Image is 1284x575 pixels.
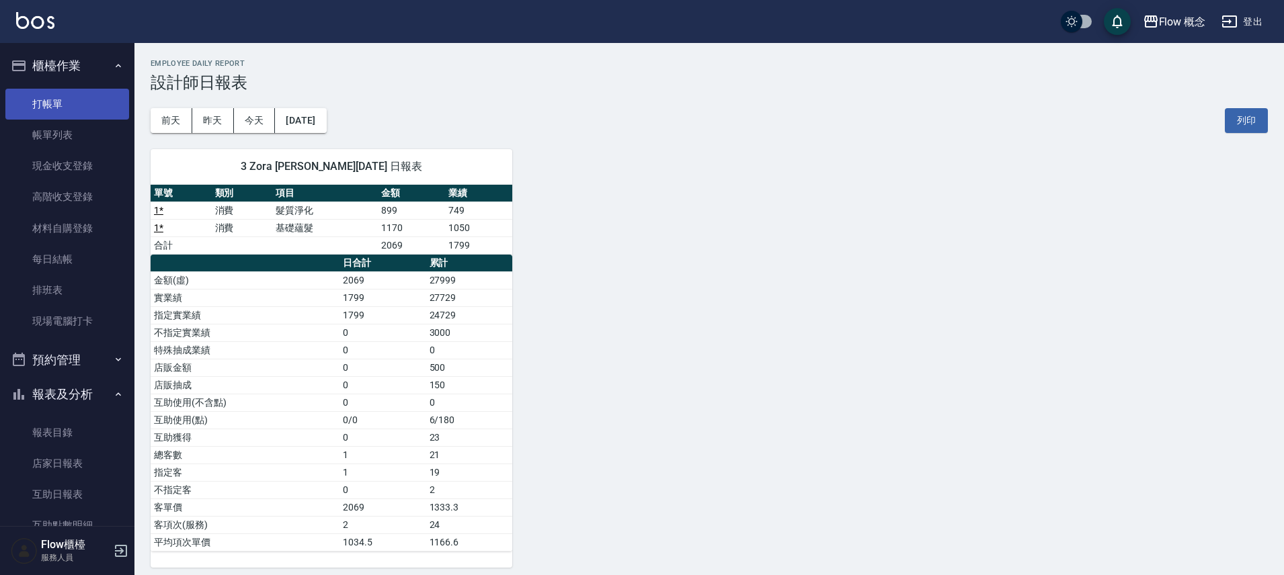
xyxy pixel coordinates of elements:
[151,255,512,551] table: a dense table
[151,108,192,133] button: 前天
[426,271,512,289] td: 27999
[5,120,129,150] a: 帳單列表
[5,275,129,306] a: 排班表
[339,498,426,516] td: 2069
[151,289,339,306] td: 實業績
[151,394,339,411] td: 互助使用(不含點)
[339,289,426,306] td: 1799
[339,341,426,359] td: 0
[151,463,339,481] td: 指定客
[151,359,339,376] td: 店販金額
[1225,108,1268,133] button: 列印
[339,271,426,289] td: 2069
[151,533,339,551] td: 平均項次單價
[339,533,426,551] td: 1034.5
[1104,8,1131,35] button: save
[272,219,378,236] td: 基礎蘊髮
[151,498,339,516] td: 客單價
[151,376,339,394] td: 店販抽成
[339,446,426,463] td: 1
[339,394,426,411] td: 0
[212,202,273,219] td: 消費
[151,59,1268,68] h2: Employee Daily Report
[426,429,512,446] td: 23
[212,185,273,202] th: 類別
[445,219,512,236] td: 1050
[5,150,129,181] a: 現金收支登錄
[41,551,110,564] p: 服務人員
[5,48,129,83] button: 櫃檯作業
[426,255,512,272] th: 累計
[339,516,426,533] td: 2
[151,411,339,429] td: 互助使用(點)
[234,108,276,133] button: 今天
[5,448,129,479] a: 店家日報表
[426,376,512,394] td: 150
[41,538,110,551] h5: Flow櫃檯
[151,446,339,463] td: 總客數
[339,463,426,481] td: 1
[378,236,445,254] td: 2069
[426,516,512,533] td: 24
[378,219,445,236] td: 1170
[426,324,512,341] td: 3000
[445,202,512,219] td: 749
[445,185,512,202] th: 業績
[426,341,512,359] td: 0
[5,343,129,378] button: 預約管理
[339,324,426,341] td: 0
[275,108,326,133] button: [DATE]
[426,394,512,411] td: 0
[426,498,512,516] td: 1333.3
[151,236,212,254] td: 合計
[426,411,512,429] td: 6/180
[5,377,129,412] button: 報表及分析
[339,429,426,446] td: 0
[1216,9,1268,34] button: 登出
[167,160,496,173] span: 3 Zora [PERSON_NAME][DATE] 日報表
[151,481,339,498] td: 不指定客
[339,376,426,394] td: 0
[192,108,234,133] button: 昨天
[426,446,512,463] td: 21
[445,236,512,254] td: 1799
[339,481,426,498] td: 0
[426,359,512,376] td: 500
[426,306,512,324] td: 24729
[339,411,426,429] td: 0/0
[16,12,54,29] img: Logo
[339,359,426,376] td: 0
[5,213,129,244] a: 材料自購登錄
[151,341,339,359] td: 特殊抽成業績
[426,481,512,498] td: 2
[5,181,129,212] a: 高階收支登錄
[1159,13,1206,30] div: Flow 概念
[5,479,129,510] a: 互助日報表
[151,185,512,255] table: a dense table
[11,537,38,564] img: Person
[151,73,1268,92] h3: 設計師日報表
[5,306,129,337] a: 現場電腦打卡
[5,510,129,541] a: 互助點數明細
[426,289,512,306] td: 27729
[272,202,378,219] td: 髮質淨化
[378,202,445,219] td: 899
[378,185,445,202] th: 金額
[151,306,339,324] td: 指定實業績
[5,89,129,120] a: 打帳單
[1137,8,1211,36] button: Flow 概念
[426,463,512,481] td: 19
[426,533,512,551] td: 1166.6
[151,271,339,289] td: 金額(虛)
[339,255,426,272] th: 日合計
[5,244,129,275] a: 每日結帳
[5,417,129,448] a: 報表目錄
[151,516,339,533] td: 客項次(服務)
[212,219,273,236] td: 消費
[151,324,339,341] td: 不指定實業績
[339,306,426,324] td: 1799
[151,185,212,202] th: 單號
[272,185,378,202] th: 項目
[151,429,339,446] td: 互助獲得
